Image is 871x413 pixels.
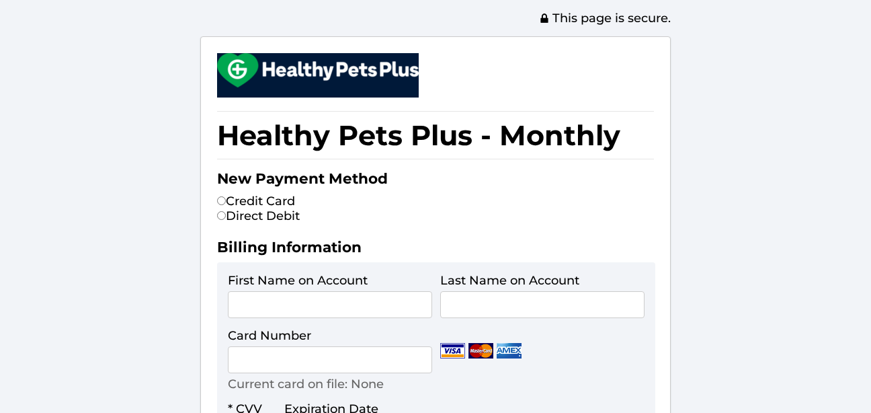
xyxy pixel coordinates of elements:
[497,343,522,359] img: Amex
[440,273,579,288] label: Last Name on Account
[217,111,654,159] h1: Healthy Pets Plus - Monthly
[228,328,311,343] label: Card Number
[440,343,465,359] img: Visa
[217,53,419,87] img: small.png
[217,209,300,223] label: Direct Debit
[217,194,295,209] label: Credit Card
[217,211,226,220] input: Direct Debit
[539,11,671,26] span: This page is secure.
[468,343,493,359] img: Mastercard
[228,377,384,391] p: Current card on file: None
[228,273,368,288] label: First Name on Account
[217,238,654,262] h2: Billing Information
[217,196,226,205] input: Credit Card
[217,170,654,194] h2: New Payment Method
